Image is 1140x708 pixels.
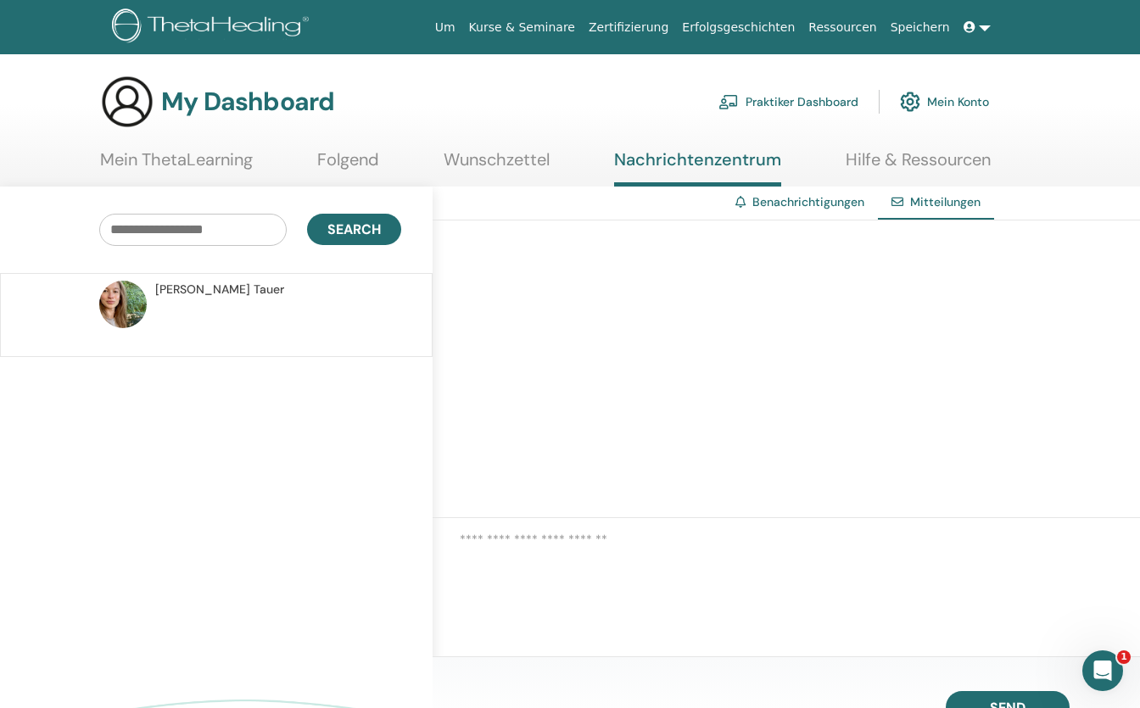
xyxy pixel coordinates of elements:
[462,12,582,43] a: Kurse & Seminare
[155,281,284,298] span: [PERSON_NAME] Tauer
[884,12,957,43] a: Speichern
[327,220,381,238] span: Search
[802,12,883,43] a: Ressourcen
[900,83,989,120] a: Mein Konto
[307,214,401,245] button: Search
[900,87,920,116] img: cog.svg
[910,194,981,209] span: Mitteilungen
[1117,650,1131,664] span: 1
[99,281,147,328] img: default.jpg
[582,12,675,43] a: Zertifizierung
[100,75,154,129] img: generic-user-icon.jpg
[317,149,379,182] a: Folgend
[428,12,462,43] a: Um
[1082,650,1123,691] iframe: Intercom live chat
[161,86,334,117] h3: My Dashboard
[112,8,315,47] img: logo.png
[718,94,739,109] img: chalkboard-teacher.svg
[718,83,858,120] a: Praktiker Dashboard
[846,149,991,182] a: Hilfe & Ressourcen
[444,149,550,182] a: Wunschzettel
[675,12,802,43] a: Erfolgsgeschichten
[752,194,864,209] a: Benachrichtigungen
[100,149,253,182] a: Mein ThetaLearning
[614,149,781,187] a: Nachrichtenzentrum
